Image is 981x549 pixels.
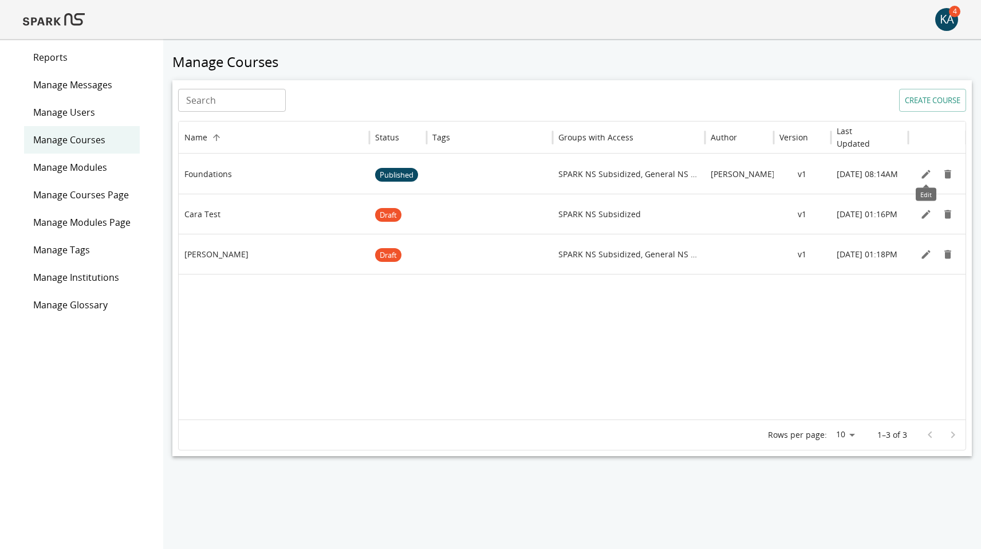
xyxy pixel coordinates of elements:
span: Reports [33,50,131,64]
button: Edit [917,206,935,223]
p: 1–3 of 3 [877,429,907,441]
div: Manage Modules Page [24,209,140,236]
p: Foundations [184,168,232,180]
span: Manage Courses [33,133,131,147]
nav: main [24,39,140,323]
img: Logo of SPARK at Stanford [23,6,85,33]
span: Manage Modules Page [33,215,131,229]
h6: Groups with Access [558,131,633,144]
div: Manage Modules [24,154,140,181]
div: Reports [24,44,140,71]
p: [PERSON_NAME] [711,168,775,180]
div: v1 [774,234,831,274]
svg: Edit [920,168,932,180]
p: Cara Test [184,209,220,220]
p: [PERSON_NAME] [184,249,249,260]
span: Draft [375,195,401,235]
span: Draft [375,236,401,275]
p: [DATE] 01:16PM [837,209,897,220]
svg: Remove [942,249,954,260]
button: Sort [208,130,224,146]
h5: Manage Courses [172,53,972,71]
div: Author [711,132,737,143]
span: Manage Institutions [33,270,131,284]
div: Name [184,132,207,143]
div: Manage Institutions [24,264,140,291]
button: Sort [887,130,903,146]
p: [DATE] 08:14AM [837,168,898,180]
div: Manage Users [24,99,140,126]
span: 4 [949,6,960,17]
svg: Remove [942,209,954,220]
p: [DATE] 01:18PM [837,249,897,260]
div: Manage Courses [24,126,140,154]
button: Edit [917,246,935,263]
button: account of current user [935,8,958,31]
span: Manage Users [33,105,131,119]
div: Manage Glossary [24,291,140,319]
div: KA [935,8,958,31]
div: v1 [774,194,831,234]
div: Manage Courses Page [24,181,140,209]
button: Remove [939,246,956,263]
div: Manage Tags [24,236,140,264]
span: Manage Messages [33,78,131,92]
span: Manage Modules [33,160,131,174]
h6: Last Updated [837,125,885,150]
button: Edit [917,166,935,183]
p: Rows per page: [768,429,827,441]
button: Create course [899,89,966,112]
svg: Remove [942,168,954,180]
button: Remove [939,166,956,183]
button: Sort [738,130,754,146]
button: Sort [809,130,825,146]
div: Version [779,132,808,143]
span: Manage Courses Page [33,188,131,202]
svg: Edit [920,209,932,220]
div: 10 [832,426,859,443]
svg: Edit [920,249,932,260]
button: Sort [400,130,416,146]
button: Remove [939,206,956,223]
div: v1 [774,154,831,194]
div: Edit [916,188,936,201]
span: Manage Glossary [33,298,131,312]
span: Manage Tags [33,243,131,257]
div: Status [375,132,399,143]
div: Manage Messages [24,71,140,99]
span: Published [375,155,418,195]
div: Tags [432,132,450,143]
button: Sort [451,130,467,146]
